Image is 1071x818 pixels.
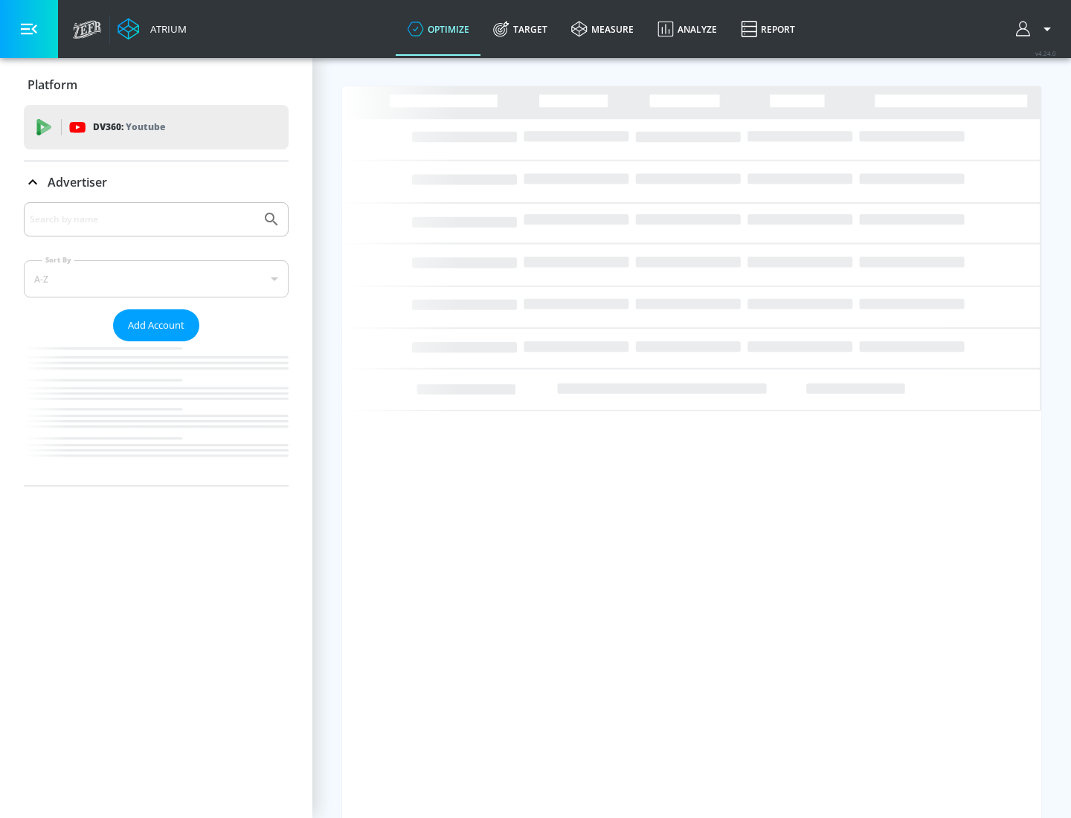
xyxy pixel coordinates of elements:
nav: list of Advertiser [24,341,289,486]
button: Add Account [113,309,199,341]
div: A-Z [24,260,289,297]
a: Target [481,2,559,56]
a: Analyze [646,2,729,56]
p: DV360: [93,119,165,135]
p: Platform [28,77,77,93]
a: optimize [396,2,481,56]
p: Advertiser [48,174,107,190]
a: Atrium [118,18,187,40]
div: Atrium [144,22,187,36]
span: v 4.24.0 [1035,49,1056,57]
a: Report [729,2,807,56]
div: Platform [24,64,289,106]
div: Advertiser [24,202,289,486]
a: measure [559,2,646,56]
div: Advertiser [24,161,289,203]
div: DV360: Youtube [24,105,289,149]
input: Search by name [30,210,255,229]
label: Sort By [42,255,74,265]
p: Youtube [126,119,165,135]
span: Add Account [128,317,184,334]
